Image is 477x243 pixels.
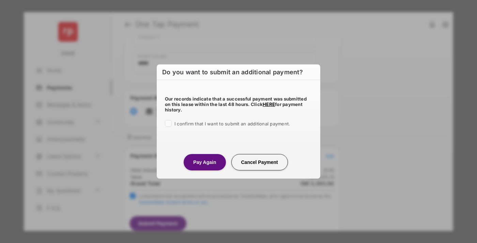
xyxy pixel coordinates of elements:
button: Pay Again [184,154,226,170]
h5: Our records indicate that a successful payment was submitted on this lease within the last 48 hou... [165,96,312,112]
span: I confirm that I want to submit an additional payment. [174,121,290,126]
h6: Do you want to submit an additional payment? [157,64,320,80]
button: Cancel Payment [231,154,288,170]
a: HERE [263,102,275,107]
